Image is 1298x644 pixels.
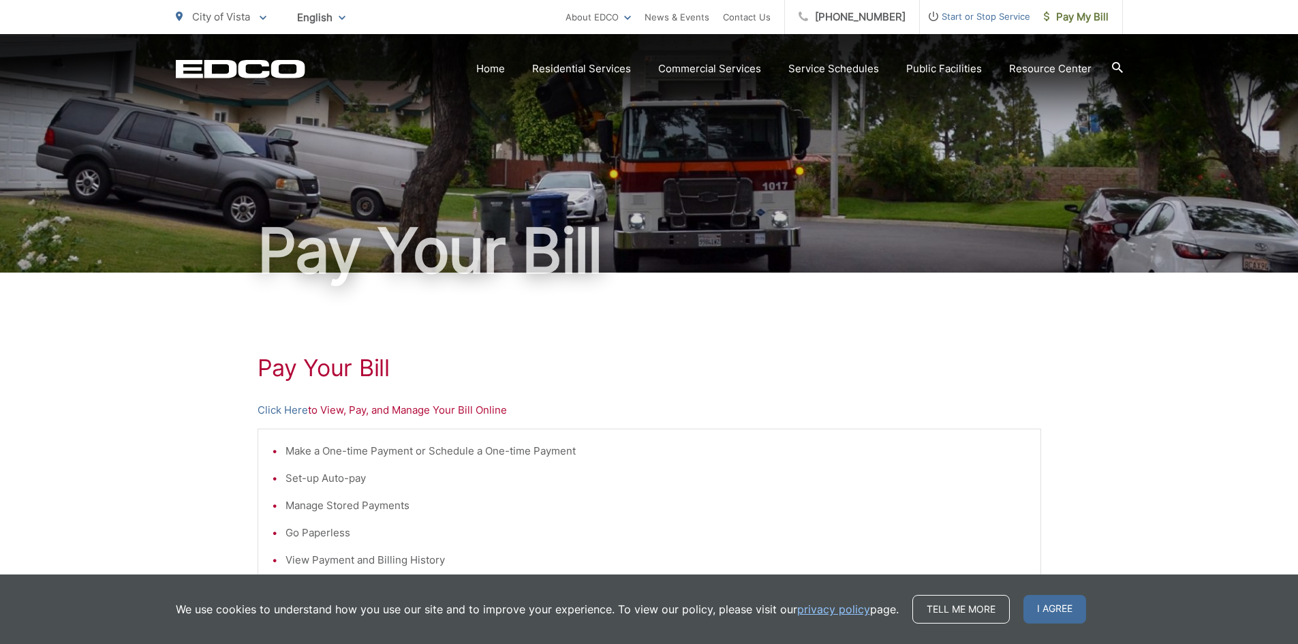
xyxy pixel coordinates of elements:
[566,9,631,25] a: About EDCO
[176,217,1123,285] h1: Pay Your Bill
[1023,595,1086,624] span: I agree
[1009,61,1092,77] a: Resource Center
[258,402,1041,418] p: to View, Pay, and Manage Your Bill Online
[258,402,308,418] a: Click Here
[285,470,1027,487] li: Set-up Auto-pay
[258,354,1041,382] h1: Pay Your Bill
[912,595,1010,624] a: Tell me more
[906,61,982,77] a: Public Facilities
[285,443,1027,459] li: Make a One-time Payment or Schedule a One-time Payment
[532,61,631,77] a: Residential Services
[788,61,879,77] a: Service Schedules
[176,601,899,617] p: We use cookies to understand how you use our site and to improve your experience. To view our pol...
[287,5,356,29] span: English
[285,552,1027,568] li: View Payment and Billing History
[797,601,870,617] a: privacy policy
[285,497,1027,514] li: Manage Stored Payments
[176,59,305,78] a: EDCD logo. Return to the homepage.
[658,61,761,77] a: Commercial Services
[1044,9,1109,25] span: Pay My Bill
[285,525,1027,541] li: Go Paperless
[723,9,771,25] a: Contact Us
[476,61,505,77] a: Home
[645,9,709,25] a: News & Events
[192,10,250,23] span: City of Vista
